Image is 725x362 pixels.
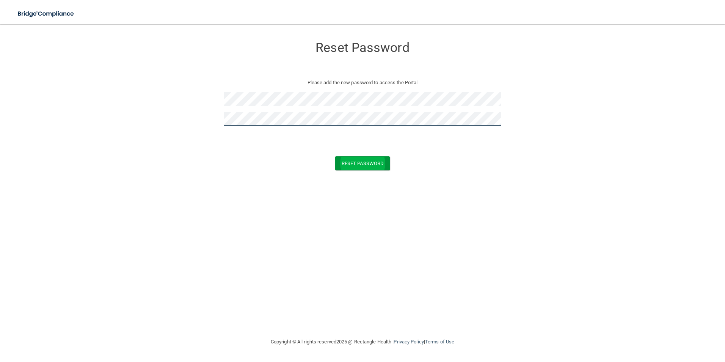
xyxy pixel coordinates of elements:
a: Terms of Use [425,339,454,345]
img: bridge_compliance_login_screen.278c3ca4.svg [11,6,81,22]
button: Reset Password [335,156,390,170]
p: Please add the new password to access the Portal [230,78,495,87]
h3: Reset Password [224,41,501,55]
div: Copyright © All rights reserved 2025 @ Rectangle Health | | [224,330,501,354]
a: Privacy Policy [394,339,424,345]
